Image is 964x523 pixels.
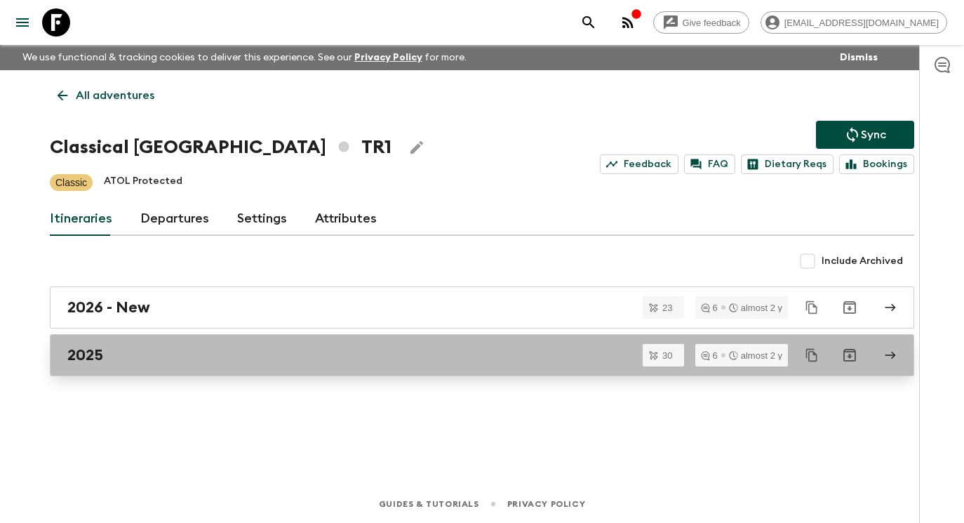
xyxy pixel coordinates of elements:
[653,11,749,34] a: Give feedback
[67,346,103,364] h2: 2025
[140,202,209,236] a: Departures
[654,303,681,312] span: 23
[104,174,182,191] p: ATOL Protected
[861,126,886,143] p: Sync
[237,202,287,236] a: Settings
[354,53,422,62] a: Privacy Policy
[675,18,749,28] span: Give feedback
[50,81,162,110] a: All adventures
[55,176,87,190] p: Classic
[836,341,864,369] button: Archive
[600,154,678,174] a: Feedback
[315,202,377,236] a: Attributes
[50,202,112,236] a: Itineraries
[67,298,150,317] h2: 2026 - New
[50,286,914,329] a: 2026 - New
[575,8,603,37] button: search adventures
[701,303,718,312] div: 6
[507,496,585,512] a: Privacy Policy
[50,334,914,376] a: 2025
[799,295,824,320] button: Duplicate
[799,343,824,368] button: Duplicate
[777,18,946,28] span: [EMAIL_ADDRESS][DOMAIN_NAME]
[379,496,479,512] a: Guides & Tutorials
[836,293,864,322] button: Archive
[822,254,903,268] span: Include Archived
[839,154,914,174] a: Bookings
[403,133,431,161] button: Edit Adventure Title
[836,48,881,67] button: Dismiss
[76,87,154,104] p: All adventures
[17,45,472,70] p: We use functional & tracking cookies to deliver this experience. See our for more.
[761,11,947,34] div: [EMAIL_ADDRESS][DOMAIN_NAME]
[8,8,36,37] button: menu
[701,351,718,360] div: 6
[741,154,834,174] a: Dietary Reqs
[729,303,782,312] div: almost 2 y
[816,121,914,149] button: Sync adventure departures to the booking engine
[50,133,391,161] h1: Classical [GEOGRAPHIC_DATA] TR1
[729,351,782,360] div: almost 2 y
[654,351,681,360] span: 30
[684,154,735,174] a: FAQ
